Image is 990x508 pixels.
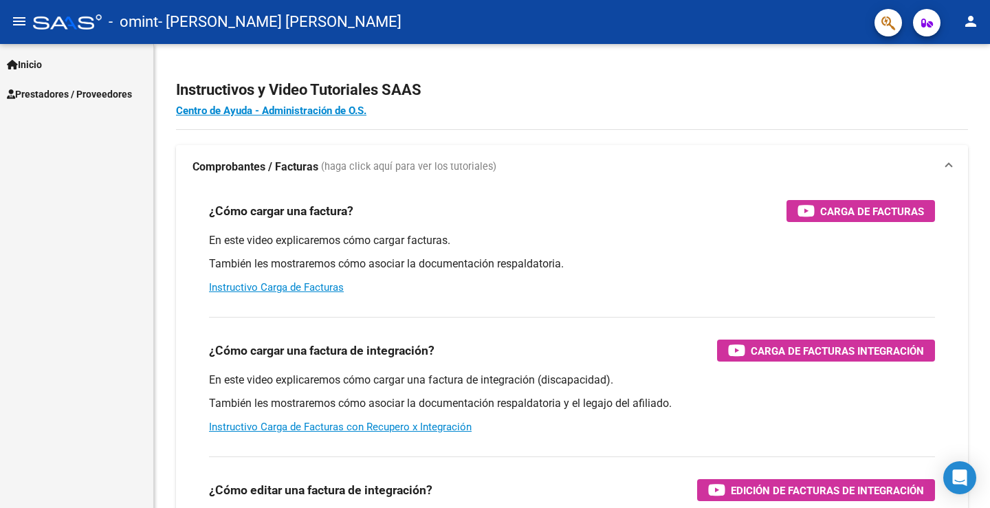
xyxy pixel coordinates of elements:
a: Instructivo Carga de Facturas con Recupero x Integración [209,421,472,433]
h3: ¿Cómo editar una factura de integración? [209,481,432,500]
span: Prestadores / Proveedores [7,87,132,102]
h3: ¿Cómo cargar una factura? [209,201,353,221]
p: También les mostraremos cómo asociar la documentación respaldatoria y el legajo del afiliado. [209,396,935,411]
mat-icon: person [962,13,979,30]
strong: Comprobantes / Facturas [192,159,318,175]
span: Carga de Facturas [820,203,924,220]
span: Inicio [7,57,42,72]
div: Open Intercom Messenger [943,461,976,494]
span: - [PERSON_NAME] [PERSON_NAME] [158,7,401,37]
h2: Instructivos y Video Tutoriales SAAS [176,77,968,103]
button: Carga de Facturas Integración [717,340,935,362]
mat-icon: menu [11,13,27,30]
h3: ¿Cómo cargar una factura de integración? [209,341,434,360]
span: - omint [109,7,158,37]
span: Carga de Facturas Integración [751,342,924,360]
p: En este video explicaremos cómo cargar facturas. [209,233,935,248]
mat-expansion-panel-header: Comprobantes / Facturas (haga click aquí para ver los tutoriales) [176,145,968,189]
button: Edición de Facturas de integración [697,479,935,501]
span: Edición de Facturas de integración [731,482,924,499]
span: (haga click aquí para ver los tutoriales) [321,159,496,175]
a: Centro de Ayuda - Administración de O.S. [176,104,366,117]
button: Carga de Facturas [786,200,935,222]
p: También les mostraremos cómo asociar la documentación respaldatoria. [209,256,935,272]
a: Instructivo Carga de Facturas [209,281,344,294]
p: En este video explicaremos cómo cargar una factura de integración (discapacidad). [209,373,935,388]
